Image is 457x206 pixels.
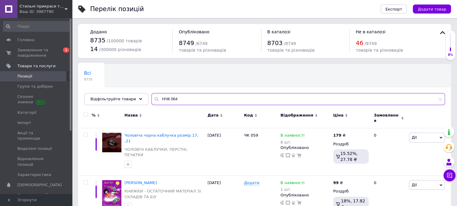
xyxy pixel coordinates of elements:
[90,29,107,34] span: Додано
[102,133,121,152] img: Чоловіча чорна каблучка розмір 17, ,21
[333,133,346,138] div: ₴
[151,93,445,105] input: Пошук по назві позиції, артикулу і пошуковим запитам
[17,146,52,151] span: Видалені позиції
[124,133,198,143] a: Чоловіча чорна каблучка розмір 17, ,21
[17,84,53,89] span: Групи та добірки
[17,47,56,58] span: Замовлення та повідомлення
[356,48,403,53] span: товарів та різновидів
[17,120,31,126] span: Імпорт
[280,133,304,139] span: В наявності
[206,128,242,176] div: [DATE]
[333,133,341,138] b: 179
[208,113,219,118] span: Дата
[17,63,56,69] span: Товари та послуги
[385,7,402,11] span: Експорт
[107,38,142,43] span: / 100000 товарів
[381,5,407,14] button: Експорт
[412,183,417,187] span: Дії
[20,4,65,9] span: Стильні прикраси та аксесуари
[124,147,204,158] a: ЧОЛОВІЧІ КАБЛУЧКИ, ПЕРСТНІ, ПЕЧАТКИ
[17,182,62,188] span: [DEMOGRAPHIC_DATA]
[90,97,136,101] span: Відфільтруйте товари
[333,180,343,186] div: ₴
[333,141,369,147] div: Роздріб
[340,151,358,162] span: 15.52%, 27.78 ₴
[179,48,226,53] span: товарів та різновидів
[284,41,296,46] span: / 8749
[267,48,315,53] span: товарів та різновидів
[20,9,72,14] div: Ваш ID: 3987790
[124,189,204,199] a: КНИЖКИ - ОСТАТОЧНИЙ МАТЕРІАЛ ЗІ СКЛАДІВ ТА Б\У
[356,29,385,34] span: Не в каталозі
[244,133,258,138] span: ЧК 059
[244,180,259,185] span: Додати
[124,180,157,185] a: [PERSON_NAME]
[413,5,451,14] button: Додати товар
[267,29,291,34] span: В каталозі
[17,94,56,105] span: Сезонні знижки
[17,74,32,79] span: Позиції
[412,135,417,140] span: Дії
[90,6,144,12] div: Перелік позицій
[124,113,138,118] span: Назва
[17,110,36,115] span: Категорії
[418,7,446,11] span: Додати товар
[280,113,313,118] span: Відображення
[333,113,343,118] span: Ціна
[17,130,56,141] span: Акції та промокоди
[280,192,330,198] div: Опубліковано
[244,113,253,118] span: Код
[84,71,91,76] span: Всі
[17,37,34,43] span: Головна
[90,45,98,53] span: 14
[17,156,56,167] span: Відновлення позицій
[280,187,304,192] div: 1 шт.
[195,41,207,46] span: / 8749
[370,128,407,176] div: 0
[90,37,105,44] span: 8735
[179,29,209,34] span: Опубліковано
[267,39,283,47] span: 8703
[3,21,71,32] input: Пошук
[333,189,369,194] div: Роздріб
[84,77,93,82] span: 8735
[92,113,96,118] span: %
[356,39,363,47] span: 46
[374,113,400,123] span: Замовлення
[280,140,304,144] div: 8 шт.
[446,53,455,57] div: 8%
[443,169,455,181] button: Чат з покупцем
[333,180,339,185] b: 99
[280,180,304,187] span: В наявності
[63,47,69,53] span: 1
[99,47,141,52] span: / 300000 різновидів
[17,172,51,177] span: Характеристики
[364,41,376,46] span: / 8749
[280,145,330,150] div: Опубліковано
[179,39,194,47] span: 8749
[17,192,56,203] span: Показники роботи компанії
